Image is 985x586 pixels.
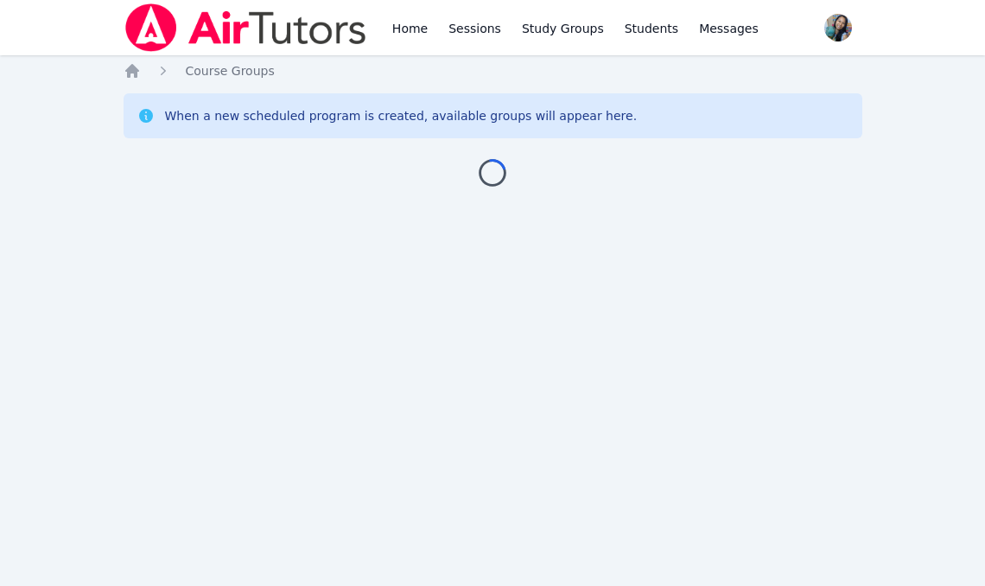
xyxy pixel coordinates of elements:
img: Air Tutors [124,3,368,52]
a: Course Groups [186,62,275,80]
span: Course Groups [186,64,275,78]
span: Messages [699,20,759,37]
div: When a new scheduled program is created, available groups will appear here. [165,107,638,124]
nav: Breadcrumb [124,62,862,80]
